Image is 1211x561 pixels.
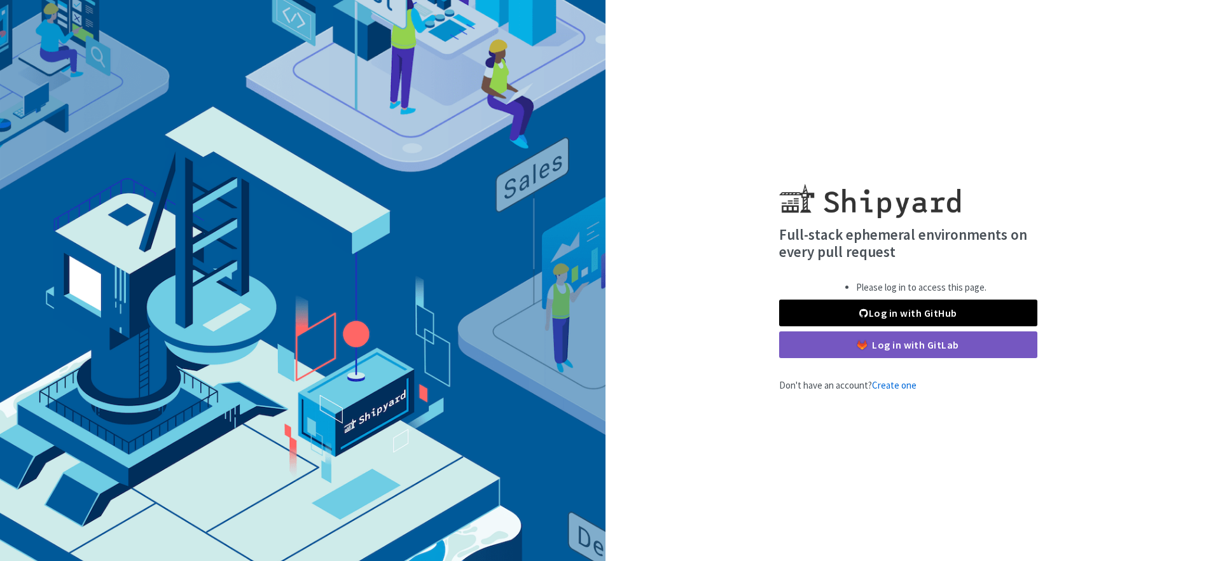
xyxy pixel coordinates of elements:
[779,300,1037,326] a: Log in with GitHub
[856,280,986,295] li: Please log in to access this page.
[857,340,867,350] img: gitlab-color.svg
[779,226,1037,261] h4: Full-stack ephemeral environments on every pull request
[779,169,960,218] img: Shipyard logo
[872,379,917,391] a: Create one
[779,379,917,391] span: Don't have an account?
[779,331,1037,358] a: Log in with GitLab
